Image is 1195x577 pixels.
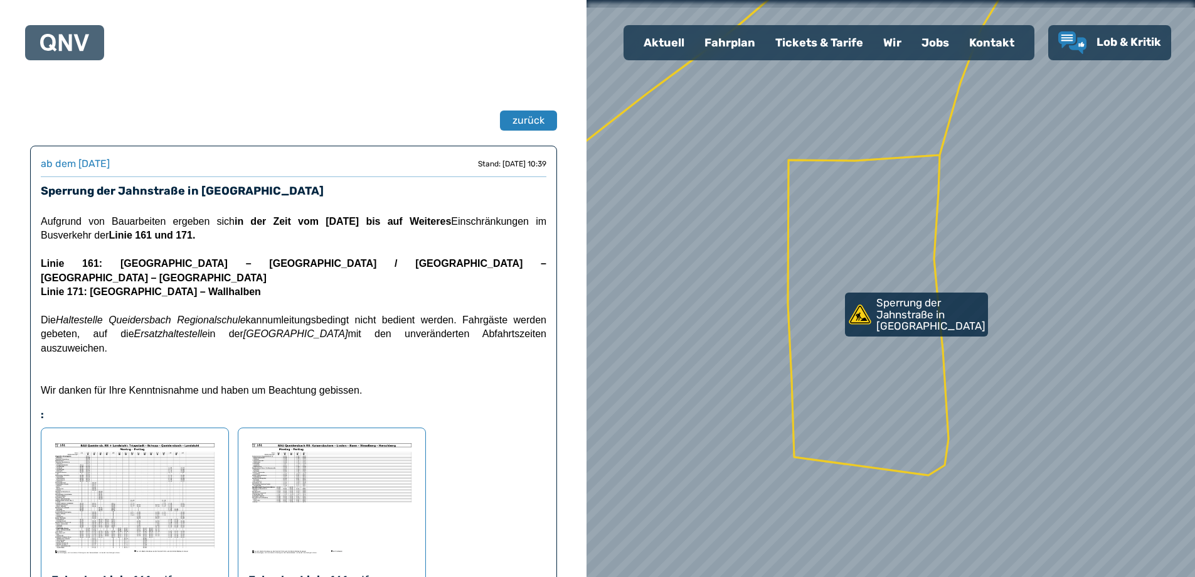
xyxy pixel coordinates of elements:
[1058,31,1161,54] a: Lob & Kritik
[513,114,544,126] font: zurück
[41,385,362,396] font: Wir danken für Ihre Kenntnisnahme und haben um Beachtung gebissen.
[41,258,546,283] font: Linie 161: [GEOGRAPHIC_DATA] – [GEOGRAPHIC_DATA] / [GEOGRAPHIC_DATA] – [GEOGRAPHIC_DATA] – [GEOGR...
[41,315,546,339] font: umleitungsbedingt nicht bedient werden. Fahrgäste werden gebeten, auf die
[911,26,959,59] a: Jobs
[775,36,863,50] font: Tickets & Tarife
[873,26,911,59] a: Wir
[765,26,873,59] a: Tickets & Tarife
[959,26,1024,59] a: Kontakt
[243,328,348,339] font: [GEOGRAPHIC_DATA]
[41,286,261,297] font: Linie 171: [GEOGRAPHIC_DATA] – Wallhalben
[109,230,196,240] font: Linie 161 und 171.
[478,159,546,168] font: Stand: [DATE] 10:39
[208,328,243,339] font: in der
[644,36,684,50] font: Aktuell
[845,293,988,337] a: Sperrung der Jahnstraße in [GEOGRAPHIC_DATA]
[41,409,44,421] font: :
[41,216,235,227] font: Aufgrund von Bauarbeiten ergeben sich
[883,36,901,50] font: Wir
[51,438,218,558] img: PDF-Datei
[246,315,268,325] font: kann
[41,328,546,353] font: mit den unveränderten Abfahrtszeiten auszuweichen.
[500,111,557,131] button: zurück
[40,34,89,51] img: QNV-Logo
[134,328,208,339] font: Ersatzhaltestelle
[1097,35,1161,49] font: Lob & Kritik
[41,184,324,198] font: Sperrung der Jahnstraße in [GEOGRAPHIC_DATA]
[969,36,1014,50] font: Kontakt
[56,315,246,325] font: Haltestelle Queidersbach Regionalschule
[235,216,451,227] font: in der Zeit vom [DATE] bis auf Weiteres
[41,158,110,170] font: ab dem [DATE]
[40,30,89,55] a: QNV-Logo
[876,296,985,332] font: Sperrung der Jahnstraße in [GEOGRAPHIC_DATA]
[694,26,765,59] a: Fahrplan
[921,36,949,50] font: Jobs
[248,438,415,558] img: PDF-Datei
[41,315,56,325] font: Die
[704,36,755,50] font: Fahrplan
[634,26,694,59] a: Aktuell
[845,293,983,337] div: Sperrung der Jahnstraße in [GEOGRAPHIC_DATA]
